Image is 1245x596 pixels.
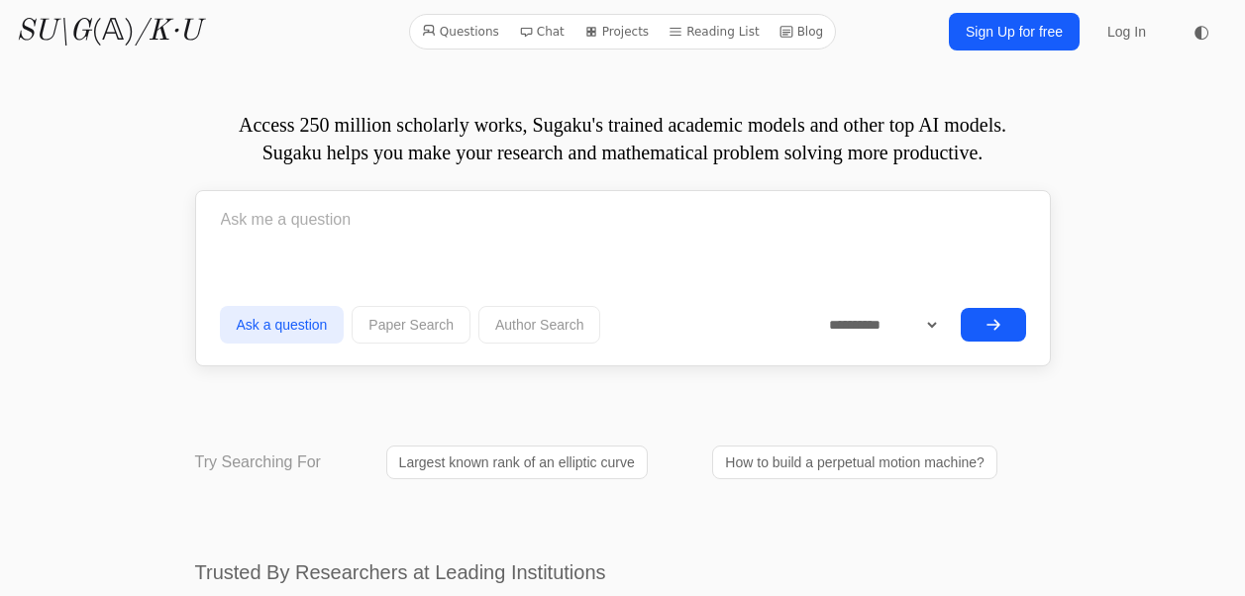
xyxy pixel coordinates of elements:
[195,558,1051,586] h2: Trusted By Researchers at Leading Institutions
[195,450,321,474] p: Try Searching For
[511,19,572,45] a: Chat
[352,306,470,344] button: Paper Search
[1095,14,1158,50] a: Log In
[195,111,1051,166] p: Access 250 million scholarly works, Sugaku's trained academic models and other top AI models. Sug...
[661,19,768,45] a: Reading List
[16,14,201,50] a: SU\G(𝔸)/K·U
[772,19,832,45] a: Blog
[414,19,507,45] a: Questions
[1182,12,1221,51] button: ◐
[576,19,657,45] a: Projects
[712,446,997,479] a: How to build a perpetual motion machine?
[386,446,648,479] a: Largest known rank of an elliptic curve
[220,195,1026,245] input: Ask me a question
[135,17,201,47] i: /K·U
[220,306,345,344] button: Ask a question
[16,17,91,47] i: SU\G
[949,13,1080,50] a: Sign Up for free
[1193,23,1209,41] span: ◐
[478,306,601,344] button: Author Search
